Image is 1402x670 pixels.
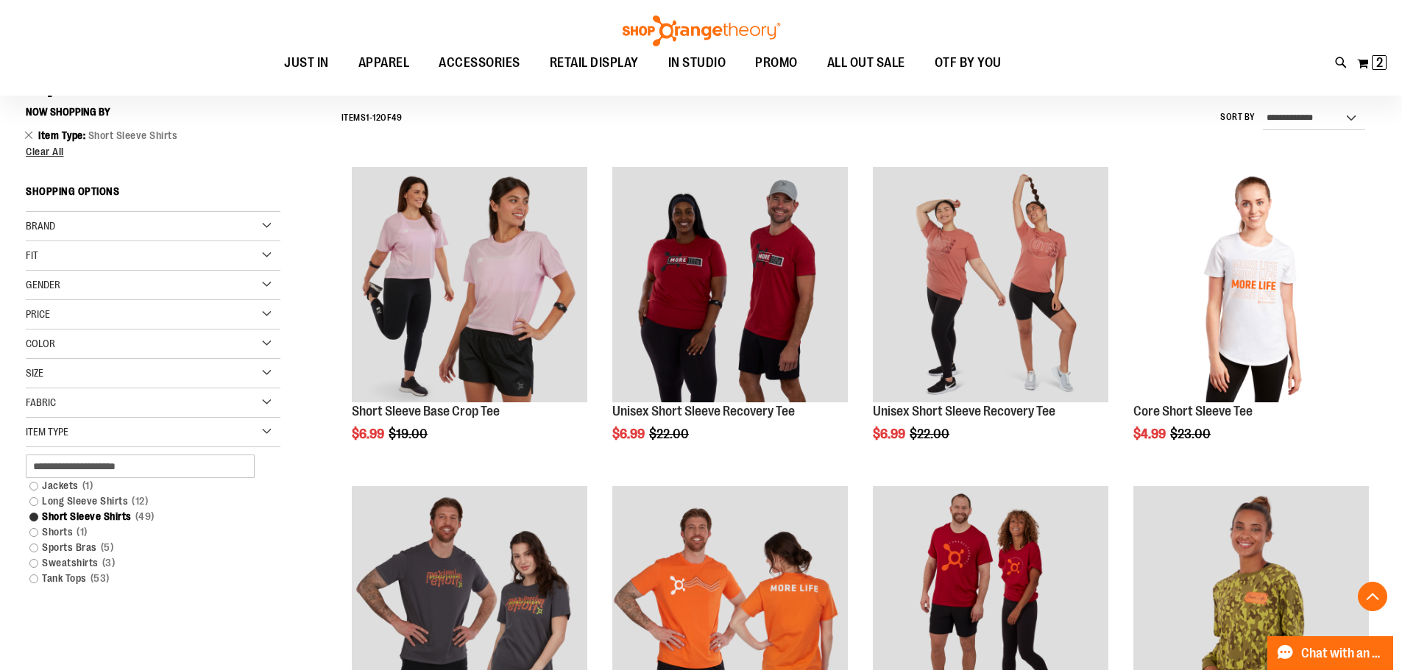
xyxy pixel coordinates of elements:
[1126,160,1376,479] div: product
[1301,646,1384,660] span: Chat with an Expert
[1133,167,1369,405] a: Product image for Core Short Sleeve Tee
[755,46,798,79] span: PROMO
[389,427,430,441] span: $19.00
[873,404,1055,418] a: Unisex Short Sleeve Recovery Tee
[26,396,56,408] span: Fabric
[620,15,782,46] img: Shop Orangetheory
[26,146,64,157] span: Clear All
[26,308,50,320] span: Price
[22,555,266,571] a: Sweatshirts3
[284,46,329,79] span: JUST IN
[344,160,595,479] div: product
[26,179,280,212] strong: Shopping Options
[439,46,520,79] span: ACCESSORIES
[1376,55,1383,70] span: 2
[352,167,587,402] img: Product image for Short Sleeve Base Crop Tee
[1133,427,1168,441] span: $4.99
[612,404,795,418] a: Unisex Short Sleeve Recovery Tee
[392,113,402,123] span: 49
[612,167,848,405] a: Product image for Unisex SS Recovery Tee
[865,160,1116,479] div: product
[827,46,905,79] span: ALL OUT SALE
[128,493,152,509] span: 12
[1220,111,1256,124] label: Sort By
[935,46,1002,79] span: OTF BY YOU
[612,167,848,402] img: Product image for Unisex SS Recovery Tee
[26,146,280,157] a: Clear All
[87,571,113,586] span: 53
[38,129,88,141] span: Item Type
[99,555,119,571] span: 3
[73,524,91,540] span: 1
[352,404,500,418] a: Short Sleeve Base Crop Tee
[79,478,97,493] span: 1
[22,493,266,509] a: Long Sleeve Shirts12
[605,160,855,479] div: product
[22,540,266,555] a: Sports Bras5
[341,107,403,129] h2: Items - of
[22,524,266,540] a: Shorts1
[873,167,1108,402] img: Product image for Unisex Short Sleeve Recovery Tee
[612,427,647,441] span: $6.99
[88,129,178,141] span: Short Sleeve Shirts
[358,46,410,79] span: APPAREL
[649,427,691,441] span: $22.00
[22,509,266,524] a: Short Sleeve Shirts49
[26,279,60,291] span: Gender
[132,509,158,524] span: 49
[1267,636,1394,670] button: Chat with an Expert
[668,46,726,79] span: IN STUDIO
[26,220,55,232] span: Brand
[366,113,369,123] span: 1
[372,113,380,123] span: 12
[1133,167,1369,402] img: Product image for Core Short Sleeve Tee
[352,427,386,441] span: $6.99
[1133,404,1253,418] a: Core Short Sleeve Tee
[910,427,952,441] span: $22.00
[22,571,266,586] a: Tank Tops53
[26,249,38,261] span: Fit
[22,478,266,493] a: Jackets1
[873,427,907,441] span: $6.99
[1170,427,1213,441] span: $23.00
[1358,582,1387,611] button: Back To Top
[550,46,639,79] span: RETAIL DISPLAY
[26,367,43,379] span: Size
[26,338,55,349] span: Color
[873,167,1108,405] a: Product image for Unisex Short Sleeve Recovery Tee
[26,99,118,124] button: Now Shopping by
[352,167,587,405] a: Product image for Short Sleeve Base Crop Tee
[97,540,118,555] span: 5
[26,426,68,438] span: Item Type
